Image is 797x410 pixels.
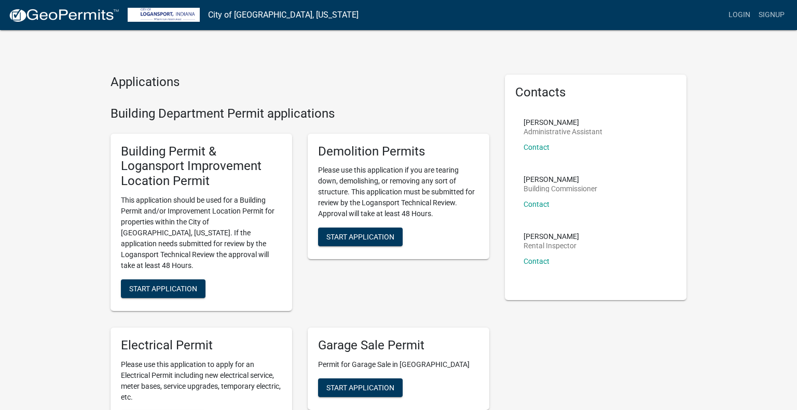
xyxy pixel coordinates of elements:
p: [PERSON_NAME] [524,176,597,183]
h5: Electrical Permit [121,338,282,353]
h4: Applications [111,75,489,90]
span: Start Application [129,284,197,292]
button: Start Application [318,378,403,397]
p: [PERSON_NAME] [524,119,602,126]
p: Please use this application if you are tearing down, demolishing, or removing any sort of structu... [318,165,479,219]
a: Contact [524,200,549,208]
a: Signup [754,5,789,25]
a: City of [GEOGRAPHIC_DATA], [US_STATE] [208,6,359,24]
button: Start Application [318,228,403,246]
a: Contact [524,143,549,151]
p: This application should be used for a Building Permit and/or Improvement Location Permit for prop... [121,195,282,271]
h4: Building Department Permit applications [111,106,489,121]
p: Permit for Garage Sale in [GEOGRAPHIC_DATA] [318,359,479,370]
a: Contact [524,257,549,265]
a: Login [724,5,754,25]
p: [PERSON_NAME] [524,233,579,240]
h5: Garage Sale Permit [318,338,479,353]
img: City of Logansport, Indiana [128,8,200,22]
p: Please use this application to apply for an Electrical Permit including new electrical service, m... [121,359,282,403]
span: Start Application [326,233,394,241]
h5: Demolition Permits [318,144,479,159]
h5: Building Permit & Logansport Improvement Location Permit [121,144,282,189]
p: Rental Inspector [524,242,579,249]
button: Start Application [121,279,205,298]
p: Administrative Assistant [524,128,602,135]
span: Start Application [326,383,394,391]
p: Building Commissioner [524,185,597,192]
h5: Contacts [515,85,676,100]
